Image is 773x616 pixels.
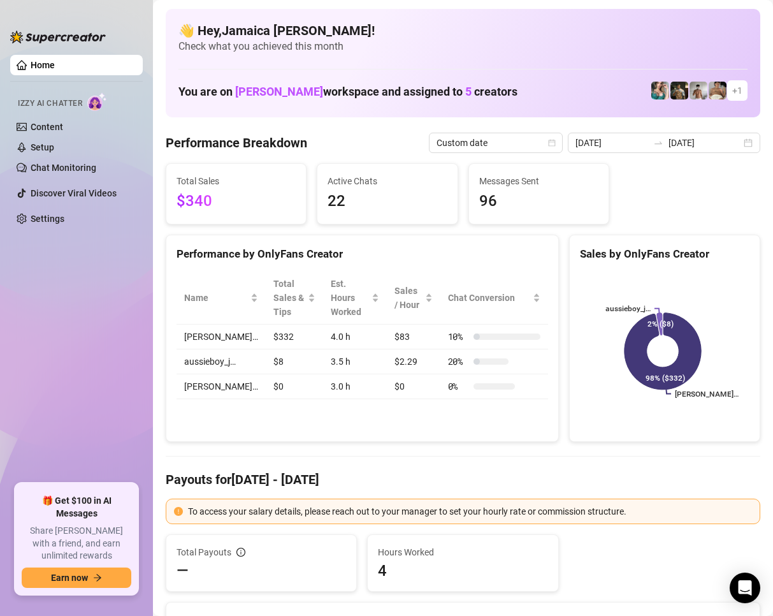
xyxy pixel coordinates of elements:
[10,31,106,43] img: logo-BBDzfeDw.svg
[31,188,117,198] a: Discover Viral Videos
[448,379,468,393] span: 0 %
[675,390,739,399] text: [PERSON_NAME]…
[323,349,387,374] td: 3.5 h
[437,133,555,152] span: Custom date
[668,136,741,150] input: End date
[548,139,556,147] span: calendar
[465,85,472,98] span: 5
[387,349,440,374] td: $2.29
[709,82,726,99] img: Aussieboy_jfree
[178,22,748,40] h4: 👋 Hey, Jamaica [PERSON_NAME] !
[378,561,547,581] span: 4
[31,122,63,132] a: Content
[732,84,742,98] span: + 1
[177,349,266,374] td: aussieboy_j…
[184,291,248,305] span: Name
[177,325,266,349] td: [PERSON_NAME]…
[479,189,598,214] span: 96
[235,85,323,98] span: [PERSON_NAME]
[51,573,88,583] span: Earn now
[177,561,189,581] span: —
[87,92,107,111] img: AI Chatter
[690,82,707,99] img: aussieboy_j
[188,504,752,518] div: To access your salary details, please reach out to your manager to set your hourly rate or commis...
[651,82,669,99] img: Zaddy
[328,174,447,188] span: Active Chats
[440,272,548,325] th: Chat Conversion
[178,40,748,54] span: Check what you achieved this month
[266,349,323,374] td: $8
[178,85,517,99] h1: You are on workspace and assigned to creators
[605,304,651,313] text: aussieboy_j…
[670,82,688,99] img: Tony
[730,573,760,603] div: Open Intercom Messenger
[580,246,749,263] div: Sales by OnlyFans Creator
[273,277,305,319] span: Total Sales & Tips
[653,138,663,148] span: to
[575,136,648,150] input: Start date
[166,134,307,152] h4: Performance Breakdown
[266,374,323,399] td: $0
[448,330,468,344] span: 10 %
[31,142,54,152] a: Setup
[177,545,231,559] span: Total Payouts
[387,272,440,325] th: Sales / Hour
[394,284,422,312] span: Sales / Hour
[18,98,82,110] span: Izzy AI Chatter
[31,214,64,224] a: Settings
[22,568,131,588] button: Earn nowarrow-right
[479,174,598,188] span: Messages Sent
[177,374,266,399] td: [PERSON_NAME]…
[177,174,296,188] span: Total Sales
[387,325,440,349] td: $83
[448,355,468,369] span: 20 %
[236,548,245,557] span: info-circle
[331,277,369,319] div: Est. Hours Worked
[387,374,440,399] td: $0
[93,573,102,582] span: arrow-right
[22,495,131,520] span: 🎁 Get $100 in AI Messages
[653,138,663,148] span: swap-right
[448,291,530,305] span: Chat Conversion
[323,374,387,399] td: 3.0 h
[328,189,447,214] span: 22
[378,545,547,559] span: Hours Worked
[323,325,387,349] td: 4.0 h
[177,246,548,263] div: Performance by OnlyFans Creator
[31,60,55,70] a: Home
[177,189,296,214] span: $340
[22,525,131,562] span: Share [PERSON_NAME] with a friend, and earn unlimited rewards
[166,471,760,488] h4: Payouts for [DATE] - [DATE]
[177,272,266,325] th: Name
[174,507,183,516] span: exclamation-circle
[31,163,96,173] a: Chat Monitoring
[266,325,323,349] td: $332
[266,272,323,325] th: Total Sales & Tips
